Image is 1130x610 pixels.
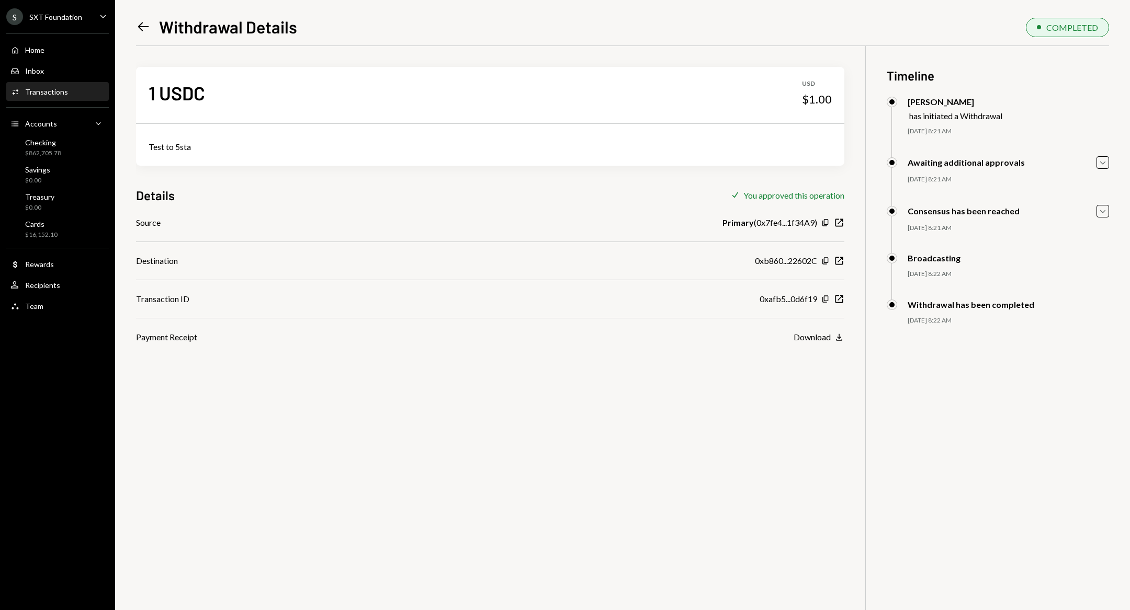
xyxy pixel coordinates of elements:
h3: Details [136,187,175,204]
div: has initiated a Withdrawal [909,111,1002,121]
a: Checking$862,705.78 [6,135,109,160]
div: Home [25,45,44,54]
a: Cards$16,152.10 [6,216,109,241]
a: Transactions [6,82,109,101]
div: Source [136,216,161,229]
div: Accounts [25,119,57,128]
div: Download [794,332,831,342]
div: Withdrawal has been completed [908,300,1034,309]
div: $0.00 [25,176,50,185]
div: Payment Receipt [136,331,197,343]
a: Treasury$0.00 [6,189,109,214]
div: $0.00 [25,203,54,212]
div: 0xb860...22602C [755,255,817,267]
div: Test to 5sta [149,141,832,153]
div: Team [25,302,43,310]
div: Cards [25,220,58,228]
div: Recipients [25,281,60,290]
div: COMPLETED [1046,22,1098,32]
div: Rewards [25,260,54,269]
div: ( 0x7fe4...1f34A9 ) [722,216,817,229]
div: You approved this operation [743,190,844,200]
div: USD [802,79,832,88]
div: $1.00 [802,92,832,107]
div: [DATE] 8:21 AM [908,175,1109,184]
div: Treasury [25,192,54,201]
div: [DATE] 8:22 AM [908,270,1109,279]
a: Rewards [6,255,109,273]
a: Team [6,296,109,315]
div: 0xafb5...0d6f19 [760,293,817,305]
div: $16,152.10 [25,231,58,239]
div: $862,705.78 [25,149,61,158]
div: Awaiting additional approvals [908,157,1025,167]
div: Destination [136,255,178,267]
div: S [6,8,23,25]
div: 1 USDC [149,81,205,105]
a: Accounts [6,114,109,133]
a: Recipients [6,275,109,294]
div: [DATE] 8:22 AM [908,316,1109,325]
div: Transactions [25,87,68,96]
div: SXT Foundation [29,13,82,21]
button: Download [794,332,844,343]
div: Broadcasting [908,253,960,263]
b: Primary [722,216,754,229]
div: Transaction ID [136,293,189,305]
a: Home [6,40,109,59]
div: [DATE] 8:21 AM [908,127,1109,136]
a: Inbox [6,61,109,80]
div: Savings [25,165,50,174]
div: [DATE] 8:21 AM [908,224,1109,233]
div: Consensus has been reached [908,206,1020,216]
a: Savings$0.00 [6,162,109,187]
h1: Withdrawal Details [159,16,297,37]
div: Checking [25,138,61,147]
h3: Timeline [887,67,1109,84]
div: Inbox [25,66,44,75]
div: [PERSON_NAME] [908,97,1002,107]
